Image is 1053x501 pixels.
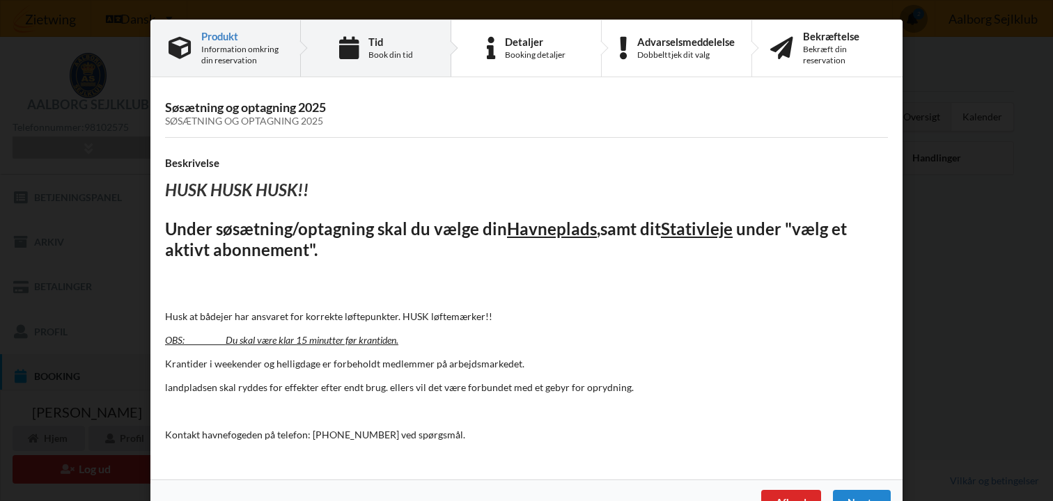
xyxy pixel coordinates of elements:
[165,100,888,127] h3: Søsætning og optagning 2025
[637,36,735,47] div: Advarselsmeddelelse
[165,116,888,127] div: Søsætning og optagning 2025
[201,44,282,66] div: Information omkring din reservation
[803,44,884,66] div: Bekræft din reservation
[165,381,888,395] p: landpladsen skal ryddes for effekter efter endt brug. ellers vil det være forbundet med et gebyr ...
[201,31,282,42] div: Produkt
[597,218,600,239] u: ,
[165,218,888,262] h2: Under søsætning/optagning skal du vælge din samt dit under "vælg et aktivt abonnement".
[368,49,413,61] div: Book din tid
[165,334,398,346] u: OBS: Du skal være klar 15 minutter før krantiden.
[165,428,888,442] p: Kontakt havnefogeden på telefon: [PHONE_NUMBER] ved spørgsmål.
[661,218,733,239] u: Stativleje
[505,36,565,47] div: Detaljer
[165,357,888,371] p: Krantider i weekender og helligdage er forbeholdt medlemmer på arbejdsmarkedet.
[368,36,413,47] div: Tid
[507,218,597,239] u: Havneplads
[505,49,565,61] div: Booking detaljer
[165,157,888,170] h4: Beskrivelse
[165,180,309,200] i: HUSK HUSK HUSK!!
[803,31,884,42] div: Bekræftelse
[637,49,735,61] div: Dobbelttjek dit valg
[165,310,888,324] p: Husk at bådejer har ansvaret for korrekte løftepunkter. HUSK løftemærker!!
